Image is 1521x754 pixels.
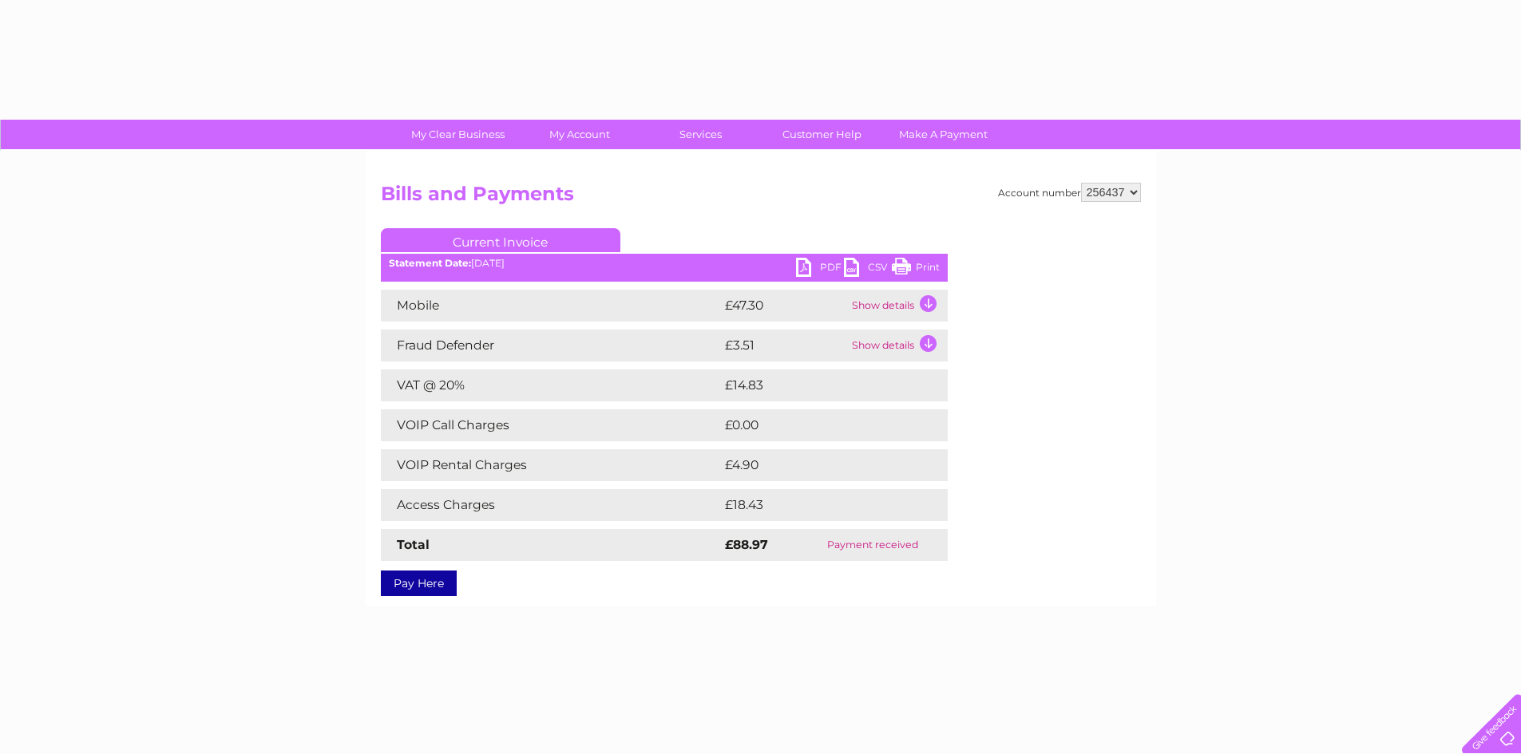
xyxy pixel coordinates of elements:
[848,330,948,361] td: Show details
[721,369,914,401] td: £14.83
[848,290,948,322] td: Show details
[721,489,914,521] td: £18.43
[381,258,948,269] div: [DATE]
[998,183,1141,202] div: Account number
[756,120,888,149] a: Customer Help
[381,330,721,361] td: Fraud Defender
[397,537,430,552] strong: Total
[513,120,645,149] a: My Account
[381,449,721,481] td: VOIP Rental Charges
[721,290,848,322] td: £47.30
[798,529,947,561] td: Payment received
[389,257,471,269] b: Statement Date:
[381,369,721,401] td: VAT @ 20%
[381,290,721,322] td: Mobile
[381,570,457,596] a: Pay Here
[381,489,721,521] td: Access Charges
[381,183,1141,213] h2: Bills and Payments
[725,537,768,552] strong: £88.97
[381,409,721,441] td: VOIP Call Charges
[721,409,911,441] td: £0.00
[892,258,940,281] a: Print
[796,258,844,281] a: PDF
[635,120,766,149] a: Services
[877,120,1009,149] a: Make A Payment
[392,120,524,149] a: My Clear Business
[844,258,892,281] a: CSV
[721,449,911,481] td: £4.90
[721,330,848,361] td: £3.51
[381,228,620,252] a: Current Invoice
